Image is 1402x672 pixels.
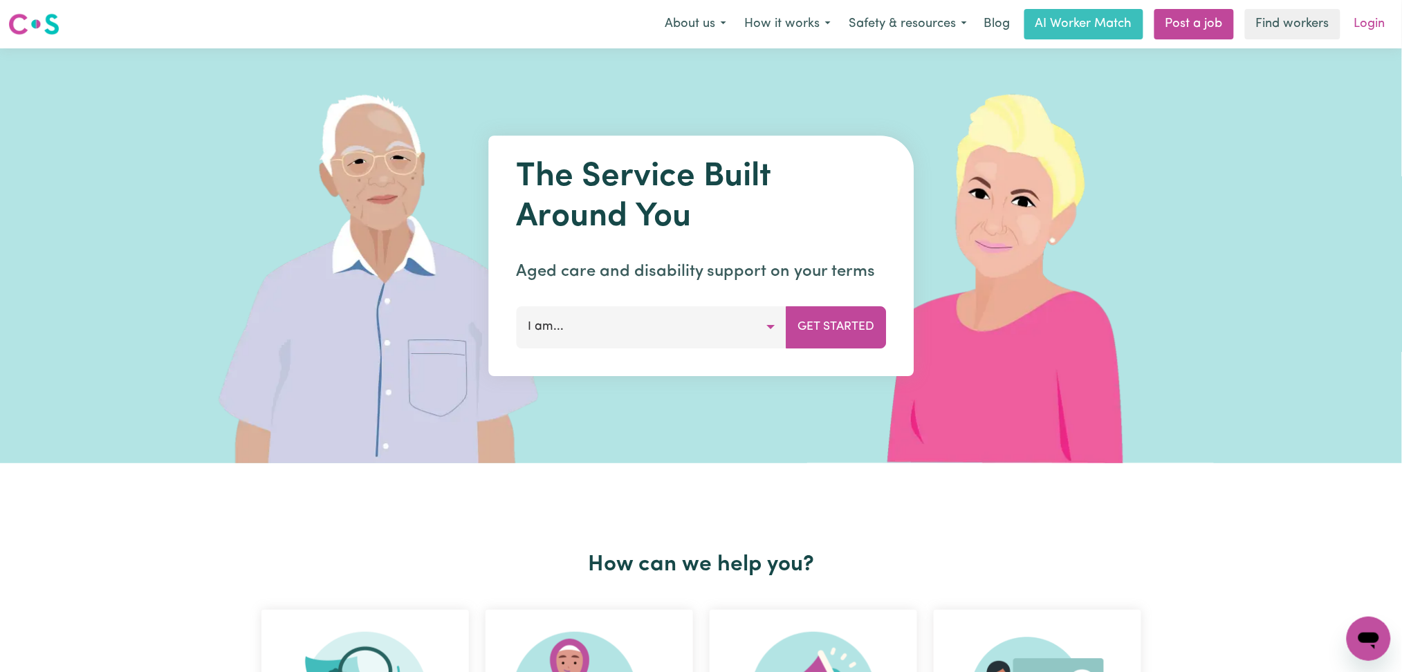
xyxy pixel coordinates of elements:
[786,306,886,348] button: Get Started
[976,9,1019,39] a: Blog
[253,552,1150,578] h2: How can we help you?
[8,8,59,40] a: Careseekers logo
[1346,9,1394,39] a: Login
[735,10,840,39] button: How it works
[516,259,886,284] p: Aged care and disability support on your terms
[656,10,735,39] button: About us
[1245,9,1340,39] a: Find workers
[1154,9,1234,39] a: Post a job
[1024,9,1143,39] a: AI Worker Match
[516,306,786,348] button: I am...
[516,158,886,237] h1: The Service Built Around You
[8,12,59,37] img: Careseekers logo
[840,10,976,39] button: Safety & resources
[1347,617,1391,661] iframe: Button to launch messaging window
